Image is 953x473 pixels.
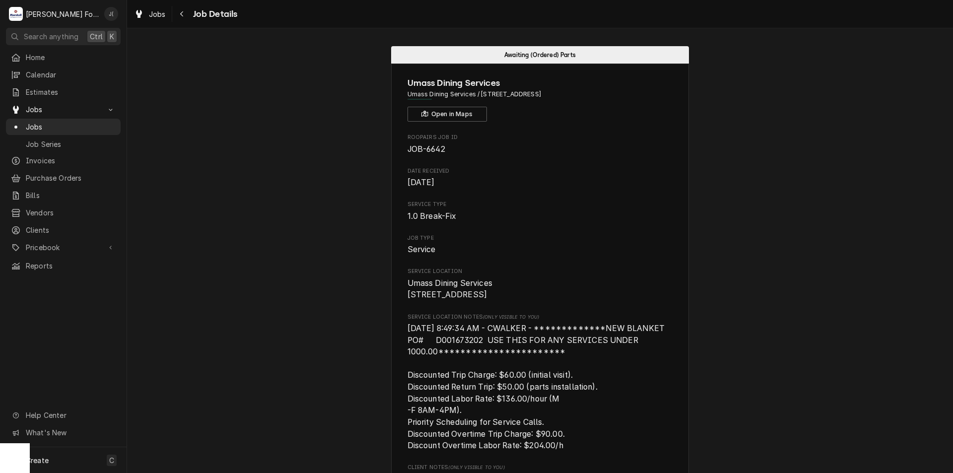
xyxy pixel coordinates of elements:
span: K [110,31,114,42]
span: (Only Visible to You) [448,465,504,470]
span: Bills [26,190,116,201]
span: Vendors [26,207,116,218]
span: Job Type [408,234,673,242]
a: Go to Pricebook [6,239,121,256]
span: Calendar [26,69,116,80]
span: Service Type [408,210,673,222]
span: Estimates [26,87,116,97]
span: JOB-6642 [408,144,445,154]
span: Roopairs Job ID [408,143,673,155]
span: What's New [26,427,115,438]
div: Service Location [408,268,673,301]
a: Clients [6,222,121,238]
span: Invoices [26,155,116,166]
span: Service [408,245,436,254]
span: Reports [26,261,116,271]
span: [DATE] 8:49:34 AM - CWALKER - *************NEW BLANKET PO# D001673202 USE THIS FOR ANY SERVICES U... [408,324,667,450]
div: Roopairs Job ID [408,134,673,155]
button: Search anythingCtrlK [6,28,121,45]
button: Open in Maps [408,107,487,122]
span: Jobs [26,122,116,132]
span: Umass Dining Services [STREET_ADDRESS] [408,278,492,300]
span: Roopairs Job ID [408,134,673,141]
span: Service Type [408,201,673,208]
a: Purchase Orders [6,170,121,186]
div: Date Received [408,167,673,189]
div: [object Object] [408,313,673,452]
div: Job Type [408,234,673,256]
span: Service Location [408,268,673,275]
span: Create [26,456,49,465]
div: Jeff Debigare (109)'s Avatar [104,7,118,21]
span: Home [26,52,116,63]
span: Service Location [408,277,673,301]
span: Date Received [408,177,673,189]
span: Address [408,90,673,99]
a: Invoices [6,152,121,169]
span: Awaiting (Ordered) Parts [504,52,576,58]
button: Navigate back [174,6,190,22]
span: [DATE] [408,178,435,187]
span: 1.0 Break-Fix [408,211,457,221]
a: Go to Jobs [6,101,121,118]
div: [PERSON_NAME] Food Equipment Service [26,9,99,19]
span: [object Object] [408,323,673,452]
span: (Only Visible to You) [483,314,539,320]
a: Go to Help Center [6,407,121,423]
span: Service Location Notes [408,313,673,321]
span: Pricebook [26,242,101,253]
span: Search anything [24,31,78,42]
a: Reports [6,258,121,274]
a: Jobs [130,6,170,22]
a: Jobs [6,119,121,135]
span: Purchase Orders [26,173,116,183]
a: Home [6,49,121,66]
span: C [109,455,114,466]
div: Service Type [408,201,673,222]
span: Job Series [26,139,116,149]
a: Go to What's New [6,424,121,441]
span: Client Notes [408,464,673,472]
div: Client Information [408,76,673,122]
div: Status [391,46,689,64]
span: Ctrl [90,31,103,42]
a: Job Series [6,136,121,152]
span: Help Center [26,410,115,420]
a: Calendar [6,67,121,83]
span: Jobs [149,9,166,19]
a: Bills [6,187,121,203]
a: Vendors [6,204,121,221]
div: M [9,7,23,21]
span: Job Details [190,7,238,21]
div: J( [104,7,118,21]
span: Name [408,76,673,90]
span: Jobs [26,104,101,115]
span: Clients [26,225,116,235]
span: Date Received [408,167,673,175]
div: Marshall Food Equipment Service's Avatar [9,7,23,21]
span: Job Type [408,244,673,256]
a: Estimates [6,84,121,100]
